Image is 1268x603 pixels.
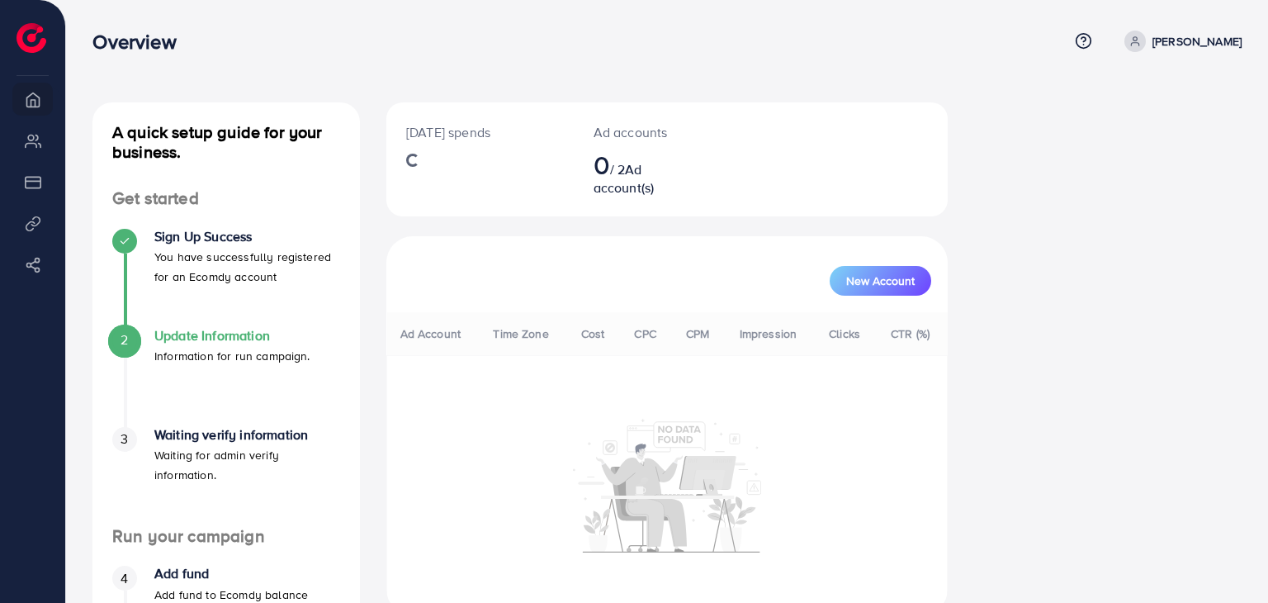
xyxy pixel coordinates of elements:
[1118,31,1242,52] a: [PERSON_NAME]
[846,275,915,287] span: New Account
[92,188,360,209] h4: Get started
[830,266,931,296] button: New Account
[154,346,310,366] p: Information for run campaign.
[406,122,554,142] p: [DATE] spends
[92,122,360,162] h4: A quick setup guide for your business.
[594,149,694,197] h2: / 2
[594,160,655,197] span: Ad account(s)
[92,526,360,547] h4: Run your campaign
[154,427,340,443] h4: Waiting verify information
[594,145,610,183] span: 0
[121,430,128,449] span: 3
[154,247,340,287] p: You have successfully registered for an Ecomdy account
[92,328,360,427] li: Update Information
[154,445,340,485] p: Waiting for admin verify information.
[154,328,310,344] h4: Update Information
[154,229,340,245] h4: Sign Up Success
[92,229,360,328] li: Sign Up Success
[121,330,128,349] span: 2
[92,427,360,526] li: Waiting verify information
[92,30,189,54] h3: Overview
[121,569,128,588] span: 4
[594,122,694,142] p: Ad accounts
[17,23,46,53] img: logo
[1152,31,1242,51] p: [PERSON_NAME]
[154,566,308,582] h4: Add fund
